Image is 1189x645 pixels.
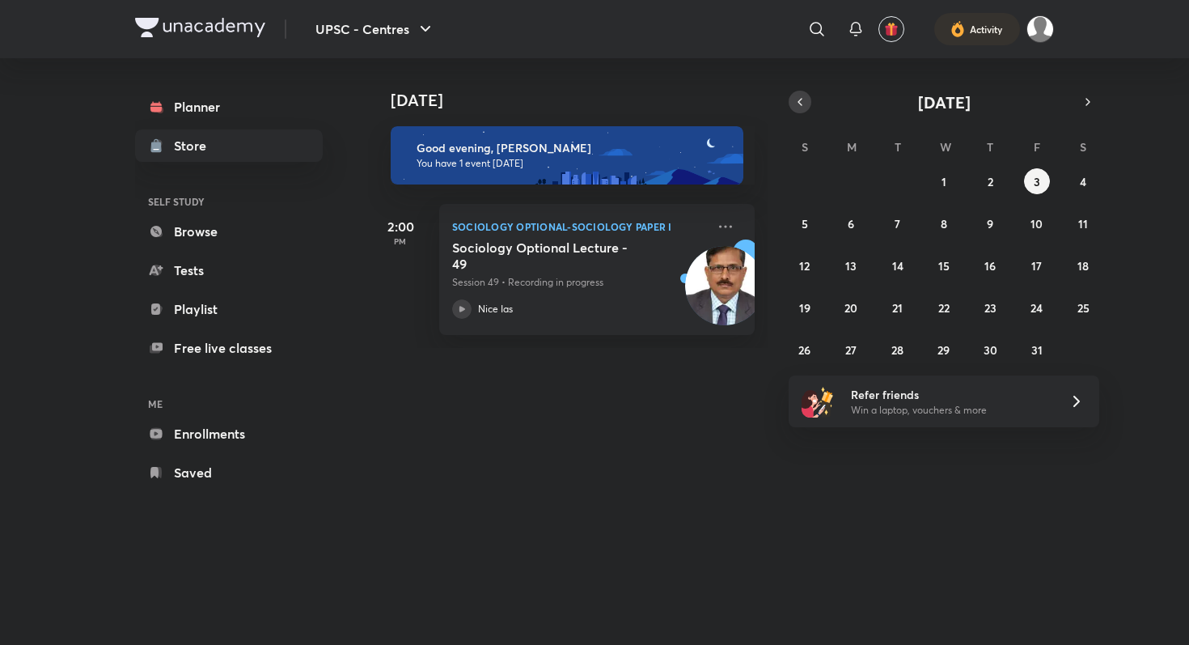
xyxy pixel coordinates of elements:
abbr: October 8, 2025 [941,216,947,231]
abbr: October 9, 2025 [987,216,993,231]
h4: [DATE] [391,91,771,110]
button: October 11, 2025 [1070,210,1096,236]
abbr: October 14, 2025 [892,258,903,274]
abbr: Thursday [987,139,993,155]
abbr: October 19, 2025 [799,300,810,316]
button: October 9, 2025 [977,210,1003,236]
abbr: October 4, 2025 [1080,174,1086,189]
button: October 2, 2025 [977,168,1003,194]
abbr: October 16, 2025 [984,258,996,274]
button: October 20, 2025 [838,295,864,320]
abbr: Tuesday [895,139,901,155]
abbr: October 5, 2025 [802,216,808,231]
abbr: October 10, 2025 [1030,216,1043,231]
h5: 2:00 [368,217,433,236]
button: October 5, 2025 [792,210,818,236]
abbr: October 17, 2025 [1031,258,1042,274]
p: Sociology Optional-Sociology Paper I [452,217,706,236]
abbr: October 27, 2025 [845,342,857,358]
button: October 31, 2025 [1024,337,1050,363]
button: October 21, 2025 [885,295,911,320]
abbr: October 6, 2025 [848,216,854,231]
img: Akshat Sharma [1026,15,1054,43]
button: October 12, 2025 [792,252,818,278]
abbr: October 30, 2025 [984,342,997,358]
img: Company Logo [135,18,265,37]
abbr: October 21, 2025 [892,300,903,316]
a: Saved [135,456,323,489]
abbr: October 25, 2025 [1077,300,1090,316]
h6: SELF STUDY [135,188,323,215]
p: You have 1 event [DATE] [417,157,729,170]
button: October 24, 2025 [1024,295,1050,320]
button: October 19, 2025 [792,295,818,320]
a: Free live classes [135,332,323,364]
h6: ME [135,390,323,418]
p: Win a laptop, vouchers & more [851,403,1050,418]
abbr: Monday [847,139,857,155]
abbr: Sunday [802,139,808,155]
button: avatar [878,16,904,42]
button: October 1, 2025 [931,168,957,194]
abbr: October 18, 2025 [1077,258,1089,274]
button: October 10, 2025 [1024,210,1050,236]
button: October 26, 2025 [792,337,818,363]
abbr: Wednesday [940,139,951,155]
span: [DATE] [918,91,971,113]
p: Nice Ias [478,302,513,316]
abbr: October 15, 2025 [938,258,950,274]
div: Store [174,136,216,155]
button: October 8, 2025 [931,210,957,236]
h6: Good evening, [PERSON_NAME] [417,141,729,155]
abbr: October 20, 2025 [844,300,857,316]
abbr: October 11, 2025 [1078,216,1088,231]
button: October 28, 2025 [885,337,911,363]
a: Playlist [135,293,323,325]
a: Store [135,129,323,162]
abbr: Friday [1034,139,1040,155]
button: October 16, 2025 [977,252,1003,278]
button: October 25, 2025 [1070,295,1096,320]
p: PM [368,236,433,246]
abbr: October 22, 2025 [938,300,950,316]
img: evening [391,126,743,185]
img: activity [950,19,965,39]
abbr: October 2, 2025 [988,174,993,189]
abbr: October 13, 2025 [845,258,857,274]
button: October 15, 2025 [931,252,957,278]
abbr: October 3, 2025 [1034,174,1040,189]
button: October 23, 2025 [977,295,1003,320]
abbr: October 12, 2025 [799,258,810,274]
button: October 30, 2025 [977,337,1003,363]
abbr: Saturday [1080,139,1086,155]
h6: Refer friends [851,386,1050,403]
a: Enrollments [135,418,323,450]
button: October 7, 2025 [885,210,911,236]
abbr: October 26, 2025 [798,342,810,358]
abbr: October 29, 2025 [937,342,950,358]
abbr: October 1, 2025 [941,174,946,189]
button: October 22, 2025 [931,295,957,320]
button: UPSC - Centres [306,13,445,45]
abbr: October 7, 2025 [895,216,900,231]
button: October 4, 2025 [1070,168,1096,194]
button: October 13, 2025 [838,252,864,278]
abbr: October 31, 2025 [1031,342,1043,358]
abbr: October 28, 2025 [891,342,903,358]
button: October 14, 2025 [885,252,911,278]
h5: Sociology Optional Lecture - 49 [452,240,654,272]
button: October 17, 2025 [1024,252,1050,278]
a: Tests [135,254,323,286]
button: October 27, 2025 [838,337,864,363]
button: October 18, 2025 [1070,252,1096,278]
p: Session 49 • Recording in progress [452,275,706,290]
button: October 3, 2025 [1024,168,1050,194]
button: October 6, 2025 [838,210,864,236]
a: Planner [135,91,323,123]
abbr: October 24, 2025 [1030,300,1043,316]
button: [DATE] [811,91,1077,113]
a: Browse [135,215,323,248]
abbr: October 23, 2025 [984,300,996,316]
img: referral [802,385,834,418]
img: avatar [884,22,899,36]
